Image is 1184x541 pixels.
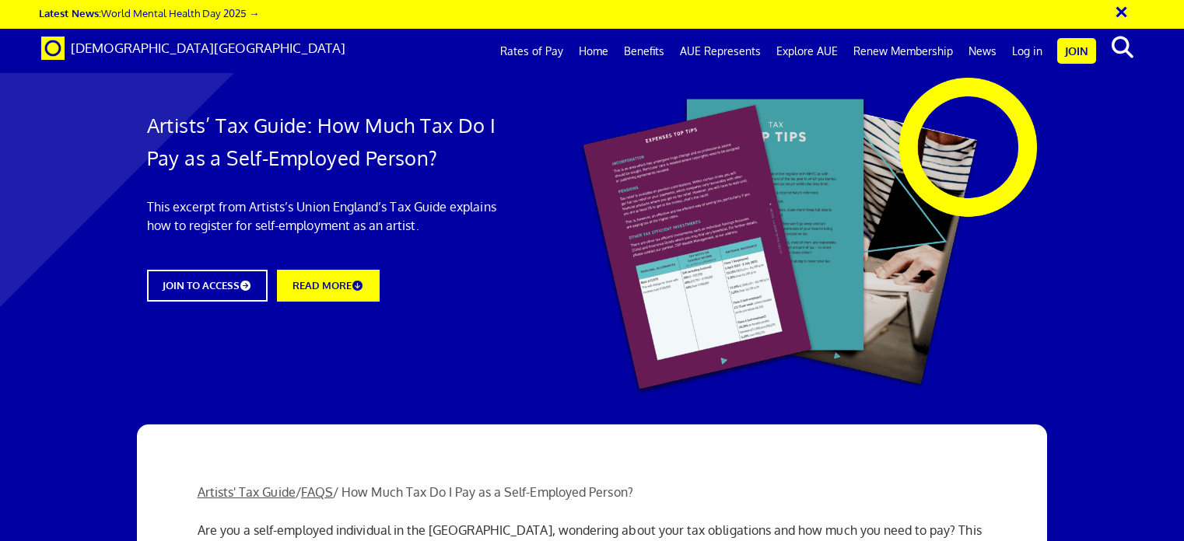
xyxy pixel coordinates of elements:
span: / / How Much Tax Do I Pay as a Self-Employed Person? [198,484,633,500]
p: This excerpt from Artists’s Union England’s Tax Guide explains how to register for self-employmen... [147,197,505,235]
a: Brand [DEMOGRAPHIC_DATA][GEOGRAPHIC_DATA] [30,29,357,68]
a: AUE Represents [672,32,769,71]
a: Log in [1004,32,1050,71]
a: Rates of Pay [492,32,571,71]
h1: Artists’ Tax Guide: How Much Tax Do I Pay as a Self-Employed Person? [147,109,505,174]
a: Join [1057,38,1096,64]
button: search [1099,31,1147,64]
a: Renew Membership [846,32,961,71]
a: JOIN TO ACCESS [147,270,268,302]
strong: Latest News: [39,6,101,19]
a: READ MORE [277,270,380,302]
span: [DEMOGRAPHIC_DATA][GEOGRAPHIC_DATA] [71,40,345,56]
a: FAQS [301,484,333,500]
a: Explore AUE [769,32,846,71]
a: Artists' Tax Guide [198,484,296,500]
a: Benefits [616,32,672,71]
a: News [961,32,1004,71]
a: Home [571,32,616,71]
a: Latest News:World Mental Health Day 2025 → [39,6,259,19]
